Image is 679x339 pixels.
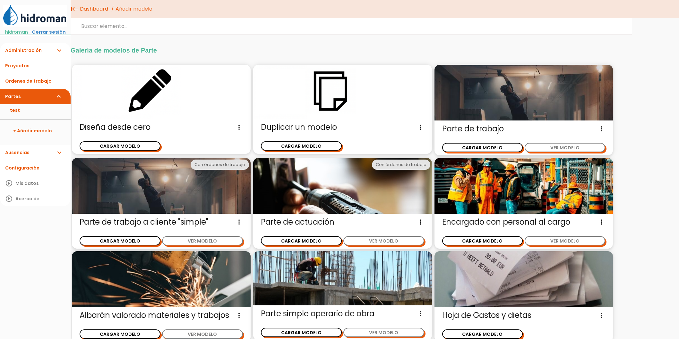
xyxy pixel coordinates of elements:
span: Hoja de Gastos y dietas [442,310,606,320]
i: more_vert [235,217,243,227]
span: Parte de trabajo [442,124,606,134]
button: CARGAR MODELO [261,328,342,337]
i: more_vert [597,310,605,320]
span: Diseña desde cero [80,122,243,132]
button: VER MODELO [343,328,424,337]
img: parte-operario-obra-simple.jpg [253,251,432,305]
button: VER MODELO [525,143,606,152]
img: partediariooperario.jpg [434,65,613,120]
button: CARGAR MODELO [80,329,160,339]
i: more_vert [597,124,605,134]
span: Añadir modelo [116,5,152,12]
input: Buscar elemento... [71,18,632,35]
img: gastos.jpg [434,251,613,307]
i: play_circle_outline [5,191,13,206]
button: CARGAR MODELO [442,236,523,245]
i: play_circle_outline [5,176,13,191]
i: more_vert [417,122,424,132]
button: CARGAR MODELO [261,141,342,151]
button: CARGAR MODELO [80,141,160,151]
i: more_vert [417,217,424,227]
i: expand_more [55,89,63,104]
div: Con órdenes de trabajo [191,160,249,170]
span: Parte de trabajo a cliente "simple" [80,217,243,227]
i: more_vert [417,309,424,319]
img: itcons-logo [3,5,67,27]
a: + Añadir modelo [3,123,67,138]
button: CARGAR MODELO [442,143,523,152]
span: Albarán valorado materiales y trabajos [80,310,243,320]
span: Duplicar un modelo [261,122,424,132]
button: CARGAR MODELO [261,236,342,245]
button: CARGAR MODELO [442,329,523,339]
button: VER MODELO [162,236,243,245]
span: Parte de actuación [261,217,424,227]
img: encargado.jpg [434,158,613,214]
span: Encargado con personal al cargo [442,217,606,227]
div: Con órdenes de trabajo [372,160,430,170]
i: more_vert [235,122,243,132]
button: VER MODELO [343,236,424,245]
span: Parte simple operario de obra [261,309,424,319]
i: more_vert [597,217,605,227]
img: enblanco.png [72,65,251,119]
img: trabajos.jpg [72,251,251,307]
img: actuacion.jpg [253,158,432,214]
i: expand_more [55,145,63,160]
h2: Galería de modelos de Parte [71,47,612,54]
img: partediariooperario.jpg [72,158,251,214]
i: expand_more [55,43,63,58]
img: duplicar.png [253,65,432,119]
button: VER MODELO [525,236,606,245]
button: CARGAR MODELO [80,236,160,245]
i: more_vert [235,310,243,320]
a: Cerrar sesión [32,29,66,35]
button: VER MODELO [162,329,243,339]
